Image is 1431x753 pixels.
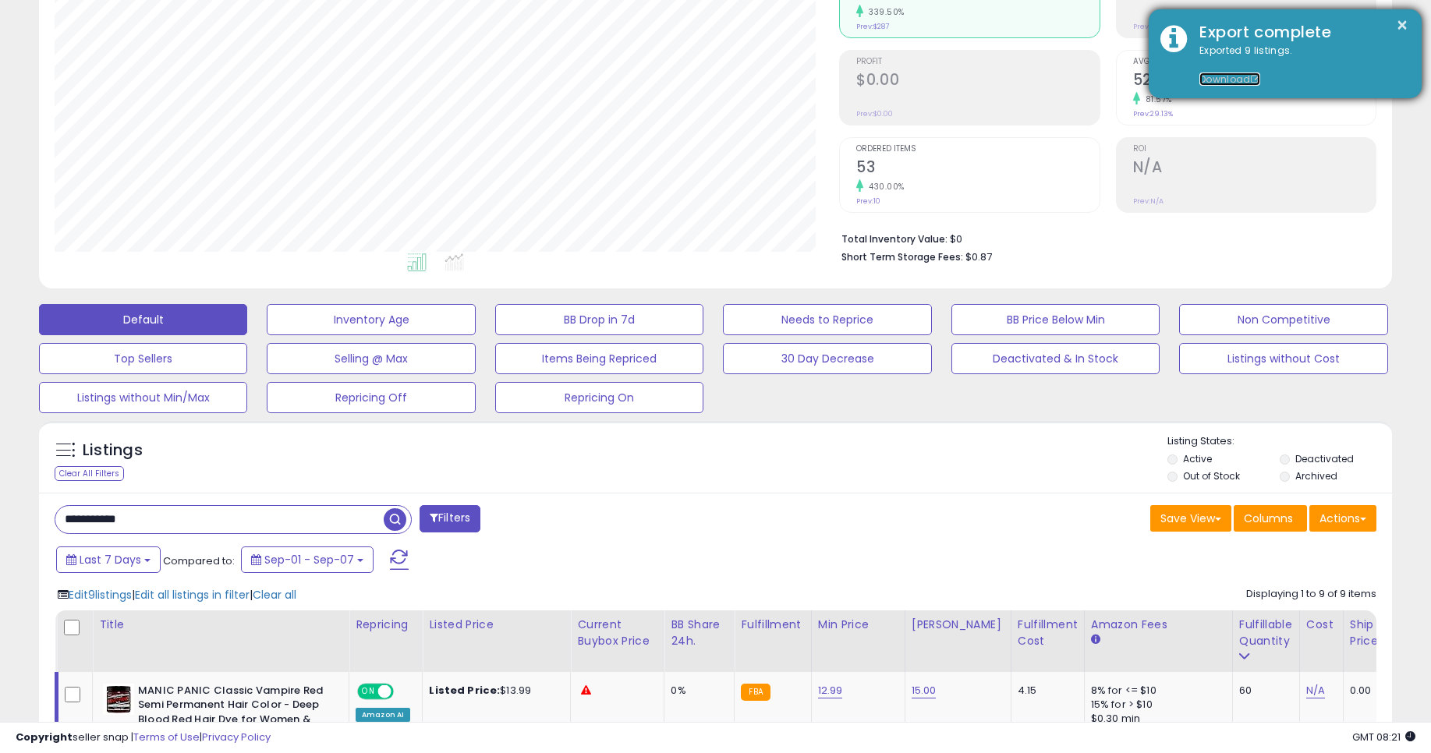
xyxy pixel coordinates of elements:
div: seller snap | | [16,730,271,745]
small: 430.00% [863,181,905,193]
label: Archived [1295,469,1337,483]
div: 4.15 [1018,684,1072,698]
button: Default [39,304,247,335]
span: Edit 9 listings [69,587,132,603]
button: BB Price Below Min [951,304,1160,335]
button: Selling @ Max [267,343,475,374]
span: Clear all [253,587,296,603]
div: | | [58,587,296,603]
div: Fulfillment Cost [1018,617,1078,649]
div: Listed Price [429,617,564,633]
p: Listing States: [1167,434,1392,449]
b: Total Inventory Value: [841,232,948,246]
button: Actions [1309,505,1376,532]
span: 2025-09-16 08:21 GMT [1352,730,1415,744]
a: N/A [1306,683,1325,698]
li: $0 [841,228,1365,247]
a: Privacy Policy [202,730,271,744]
span: Columns [1244,511,1293,526]
span: Profit [856,58,1099,66]
h2: 53 [856,158,1099,179]
div: Fulfillable Quantity [1239,617,1293,649]
label: Out of Stock [1183,469,1240,483]
div: 8% for <= $10 [1091,684,1220,698]
div: BB Share 24h. [671,617,728,649]
div: Export complete [1188,21,1410,44]
button: × [1396,16,1408,35]
div: 15% for > $10 [1091,698,1220,712]
a: 15.00 [912,683,937,698]
button: Deactivated & In Stock [951,343,1160,374]
button: Repricing Off [267,382,475,413]
button: Listings without Cost [1179,343,1387,374]
div: Exported 9 listings. [1188,44,1410,87]
div: Repricing [356,617,416,633]
button: Filters [420,505,480,532]
span: ROI [1133,145,1376,154]
small: Prev: N/A [1133,196,1164,206]
label: Deactivated [1295,452,1354,465]
button: Last 7 Days [56,546,161,573]
h2: $0.00 [856,71,1099,92]
span: Edit all listings in filter [135,587,250,603]
h2: 52.89% [1133,71,1376,92]
button: 30 Day Decrease [723,343,931,374]
a: Terms of Use [133,730,200,744]
small: Amazon Fees. [1091,633,1100,647]
span: Avg. Buybox Share [1133,58,1376,66]
span: OFF [391,684,416,698]
div: Min Price [818,617,898,633]
small: Prev: 10 [856,196,880,206]
div: 60 [1239,684,1288,698]
div: Ship Price [1350,617,1381,649]
img: 51KKENE0DxL._SL40_.jpg [103,684,134,715]
button: BB Drop in 7d [495,304,703,335]
h5: Listings [83,440,143,461]
div: 0% [671,684,722,698]
div: Fulfillment [741,617,804,633]
button: Needs to Reprice [723,304,931,335]
button: Non Competitive [1179,304,1387,335]
span: Compared to: [163,553,235,568]
b: Short Term Storage Fees: [841,250,963,263]
span: $0.87 [965,249,992,264]
div: Current Buybox Price [577,617,657,649]
span: Ordered Items [856,145,1099,154]
div: Cost [1306,617,1337,633]
button: Top Sellers [39,343,247,374]
small: Prev: $287 [856,22,889,31]
button: Sep-01 - Sep-07 [241,546,374,573]
div: Title [99,617,342,633]
h2: N/A [1133,158,1376,179]
small: FBA [741,684,770,701]
button: Items Being Repriced [495,343,703,374]
a: 12.99 [818,683,843,698]
small: 339.50% [863,6,905,18]
small: Prev: 0.00% [1133,22,1171,31]
button: Repricing On [495,382,703,413]
a: Download [1199,72,1260,86]
button: Columns [1234,505,1307,532]
small: Prev: $0.00 [856,109,893,118]
small: 81.57% [1140,94,1172,105]
div: $13.99 [429,684,558,698]
button: Save View [1150,505,1231,532]
small: Prev: 29.13% [1133,109,1173,118]
strong: Copyright [16,730,73,744]
div: 0.00 [1350,684,1376,698]
div: Amazon Fees [1091,617,1226,633]
div: Displaying 1 to 9 of 9 items [1246,587,1376,602]
button: Inventory Age [267,304,475,335]
label: Active [1183,452,1212,465]
span: ON [359,684,378,698]
button: Listings without Min/Max [39,382,247,413]
span: Last 7 Days [80,552,141,567]
div: Clear All Filters [55,466,124,481]
div: [PERSON_NAME] [912,617,1004,633]
span: Sep-01 - Sep-07 [264,552,354,567]
b: Listed Price: [429,683,500,698]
